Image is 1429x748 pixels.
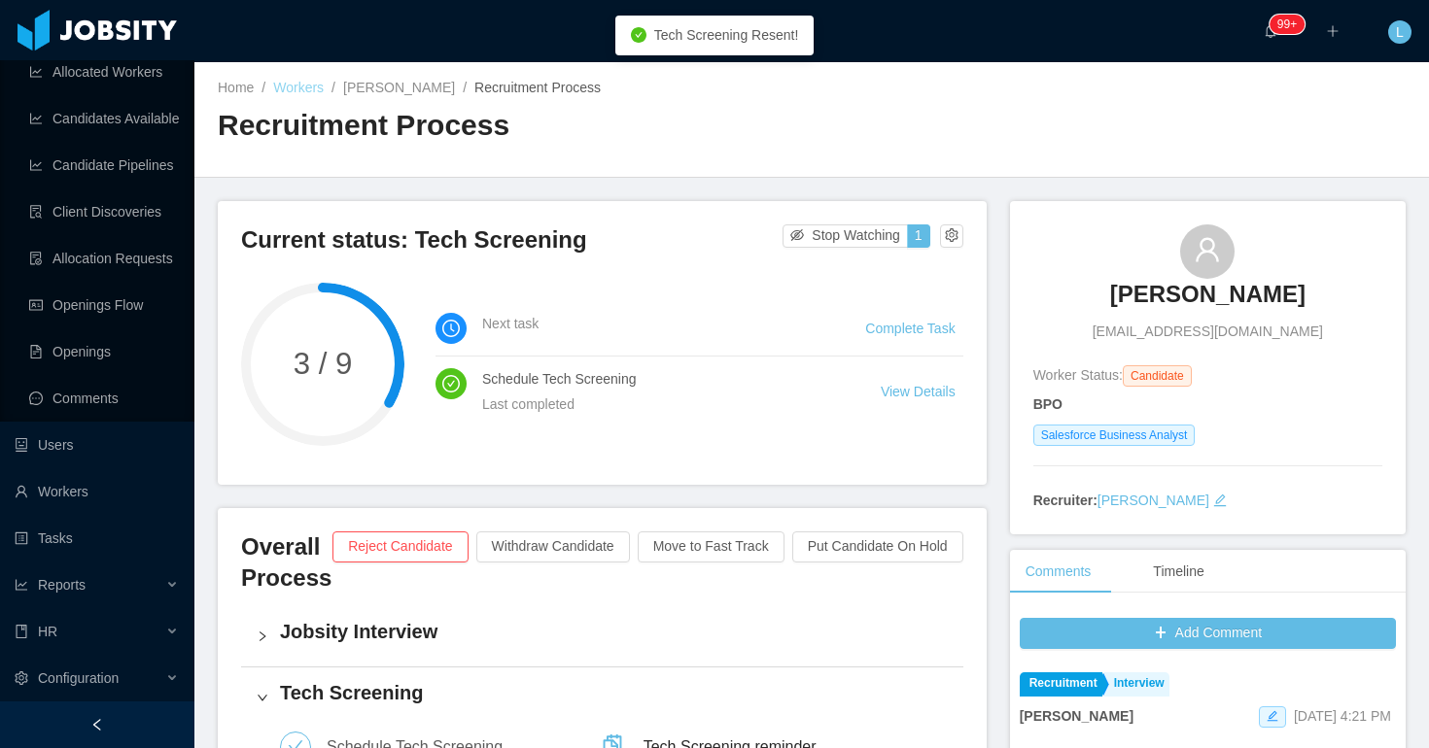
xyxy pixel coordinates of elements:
h4: Jobsity Interview [280,618,948,645]
strong: BPO [1033,396,1063,412]
span: Salesforce Business Analyst [1033,425,1196,446]
a: icon: line-chartAllocated Workers [29,52,179,91]
i: icon: clock-circle [442,320,460,337]
a: [PERSON_NAME] [1110,279,1306,322]
i: icon: edit [1267,710,1278,722]
a: icon: line-chartCandidates Available [29,99,179,138]
h4: Tech Screening [280,679,948,706]
a: icon: file-searchClient Discoveries [29,192,179,231]
a: Recruitment [1020,672,1102,697]
div: Comments [1010,550,1107,594]
span: / [261,80,265,95]
span: 3 / 9 [241,349,404,379]
span: Recruitment Process [474,80,601,95]
span: L [1396,20,1404,44]
span: HR [38,624,57,639]
a: Interview [1104,672,1169,697]
span: [EMAIL_ADDRESS][DOMAIN_NAME] [1093,322,1323,342]
span: Worker Status: [1033,367,1123,383]
i: icon: bell [1264,24,1277,38]
div: Last completed [482,393,834,415]
div: Next task [482,313,819,334]
span: Tech Screening Resent! [654,27,799,43]
a: icon: robotUsers [15,425,179,464]
i: icon: check-circle [442,375,460,392]
h3: Overall Process [241,531,332,595]
i: icon: user [1194,236,1221,263]
a: icon: profileTasks [15,519,179,558]
a: [PERSON_NAME] [1098,493,1209,508]
i: icon: plus [1326,24,1340,38]
button: icon: eye-invisibleStop Watching [783,224,908,248]
h3: Current status: Tech Screening [241,224,783,255]
a: View Details [881,384,956,399]
i: icon: setting [15,671,28,685]
span: Candidate [1123,365,1192,387]
strong: Recruiter: [1033,493,1098,508]
button: Withdraw Candidate [476,531,630,562]
h3: [PERSON_NAME] [1110,279,1306,310]
a: icon: messageComments [29,379,179,418]
button: 1 [907,224,930,248]
i: icon: right [257,630,268,642]
button: Move to Fast Track [638,531,784,562]
button: Put Candidate On Hold [792,531,963,562]
strong: [PERSON_NAME] [1020,708,1133,724]
a: icon: file-textOpenings [29,332,179,371]
i: icon: check-circle [631,27,646,43]
div: icon: rightJobsity Interview [241,606,963,666]
button: Reject Candidate [332,531,468,562]
i: icon: line-chart [15,578,28,592]
div: icon: rightTech Screening [241,667,963,728]
a: icon: idcardOpenings Flow [29,286,179,324]
a: icon: userWorkers [15,472,179,511]
span: / [331,80,335,95]
a: icon: file-doneAllocation Requests [29,239,179,278]
span: Reports [38,577,86,593]
a: Home [218,80,254,95]
i: icon: right [257,692,268,703]
h4: Schedule Tech Screening [482,368,834,390]
span: Configuration [38,670,119,686]
a: Complete Task [865,321,955,336]
span: [DATE] 4:21 PM [1294,708,1391,724]
i: icon: book [15,625,28,638]
div: Timeline [1137,550,1219,594]
i: icon: edit [1213,493,1227,507]
button: icon: plusAdd Comment [1020,618,1396,649]
sup: 2142 [1270,15,1305,34]
span: / [463,80,467,95]
h2: Recruitment Process [218,106,812,146]
a: [PERSON_NAME] [343,80,455,95]
a: icon: line-chartCandidate Pipelines [29,146,179,185]
button: icon: setting [940,224,963,248]
a: Workers [273,80,324,95]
